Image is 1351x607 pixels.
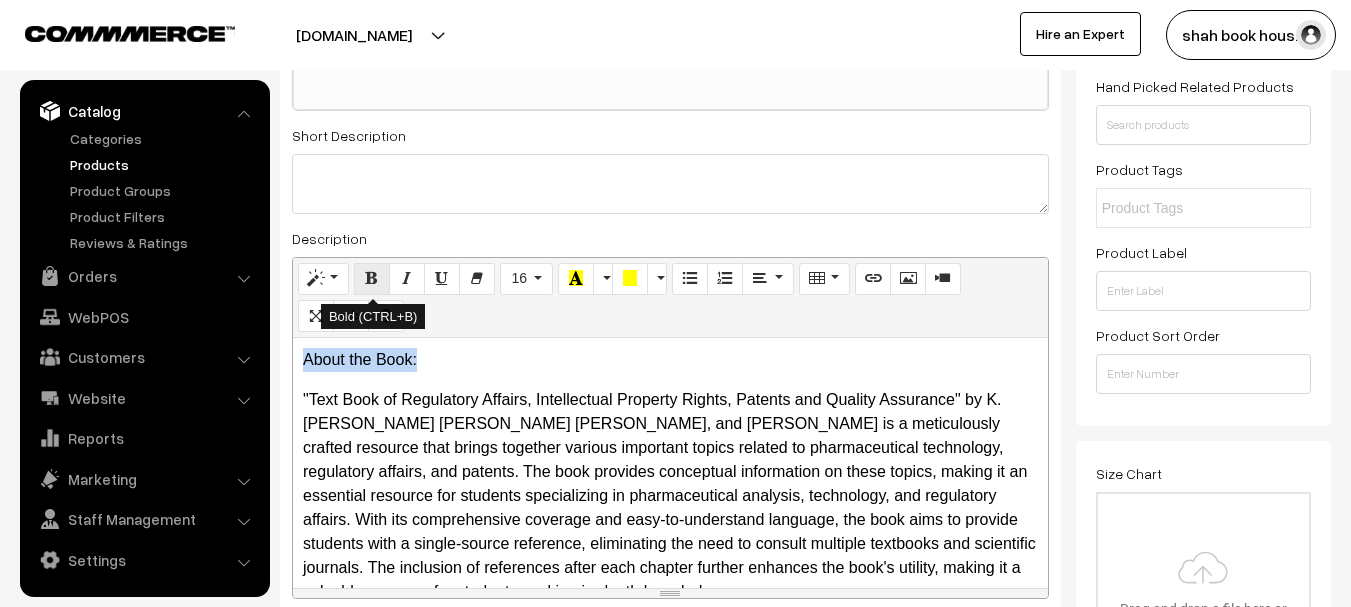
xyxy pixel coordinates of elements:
span: 16 [511,270,527,286]
a: Products [65,154,263,175]
p: About the Book: [303,348,1038,372]
a: Website [25,380,263,416]
label: Product Tags [1096,159,1183,180]
button: Remove Font Style (CTRL+\) [459,263,495,295]
a: COMMMERCE [25,20,200,44]
a: Categories [65,128,263,149]
button: Background Color [612,263,648,295]
button: Font Size [500,263,553,295]
button: Bold (CTRL+B) [354,263,390,295]
a: Customers [25,339,263,375]
a: Product Filters [65,206,263,227]
button: Italic (CTRL+I) [389,263,425,295]
div: resize [293,589,1048,598]
button: More Color [647,263,667,295]
button: Full Screen [298,300,334,332]
label: Hand Picked Related Products [1096,76,1294,97]
a: Orders [25,258,263,294]
label: Description [292,228,367,249]
button: Paragraph [742,263,793,295]
a: Reviews & Ratings [65,232,263,253]
div: Bold (CTRL+B) [321,304,426,330]
a: Settings [25,542,263,578]
a: Reports [25,420,263,456]
button: Underline (CTRL+U) [424,263,460,295]
a: Marketing [25,461,263,497]
a: Staff Management [25,501,263,537]
a: Hire an Expert [1020,12,1141,56]
label: Size Chart [1096,463,1162,484]
input: Enter Label [1096,271,1311,311]
label: Product Label [1096,242,1187,263]
button: Table [799,263,850,295]
a: Catalog [25,93,263,129]
a: WebPOS [25,299,263,335]
label: Product Sort Order [1096,325,1220,346]
button: Unordered list (CTRL+SHIFT+NUM7) [672,263,708,295]
button: Link (CTRL+K) [855,263,891,295]
label: Short Description [292,125,406,146]
button: Picture [890,263,926,295]
button: Video [925,263,961,295]
button: shah book hous… [1166,10,1336,60]
button: [DOMAIN_NAME] [226,10,482,60]
button: Style [298,263,349,295]
button: Recent Color [558,263,594,295]
input: Search products [1096,105,1311,145]
input: Product Tags [1102,198,1277,219]
img: COMMMERCE [25,26,235,41]
p: "Text Book of Regulatory Affairs, Intellectual Property Rights, Patents and Quality Assurance" by... [303,388,1038,604]
button: More Color [593,263,613,295]
a: Product Groups [65,180,263,201]
input: Enter Number [1096,354,1311,394]
img: user [1296,20,1326,50]
button: Ordered list (CTRL+SHIFT+NUM8) [707,263,743,295]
